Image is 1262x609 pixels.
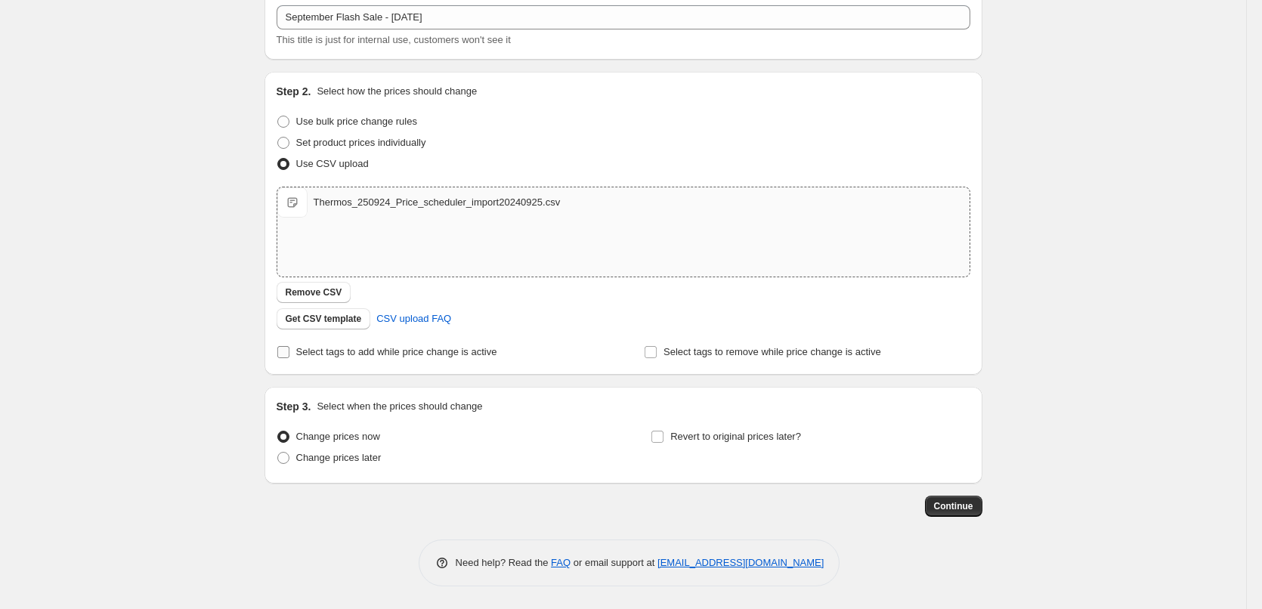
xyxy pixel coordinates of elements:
[277,282,351,303] button: Remove CSV
[286,313,362,325] span: Get CSV template
[296,431,380,442] span: Change prices now
[277,5,970,29] input: 30% off holiday sale
[670,431,801,442] span: Revert to original prices later?
[317,399,482,414] p: Select when the prices should change
[551,557,571,568] a: FAQ
[296,452,382,463] span: Change prices later
[296,346,497,357] span: Select tags to add while price change is active
[277,84,311,99] h2: Step 2.
[657,557,824,568] a: [EMAIL_ADDRESS][DOMAIN_NAME]
[317,84,477,99] p: Select how the prices should change
[663,346,881,357] span: Select tags to remove while price change is active
[277,34,511,45] span: This title is just for internal use, customers won't see it
[286,286,342,298] span: Remove CSV
[925,496,982,517] button: Continue
[277,399,311,414] h2: Step 3.
[296,116,417,127] span: Use bulk price change rules
[571,557,657,568] span: or email support at
[296,158,369,169] span: Use CSV upload
[934,500,973,512] span: Continue
[376,311,451,326] span: CSV upload FAQ
[456,557,552,568] span: Need help? Read the
[296,137,426,148] span: Set product prices individually
[367,307,460,331] a: CSV upload FAQ
[277,308,371,329] button: Get CSV template
[314,195,561,210] div: Thermos_250924_Price_scheduler_import20240925.csv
